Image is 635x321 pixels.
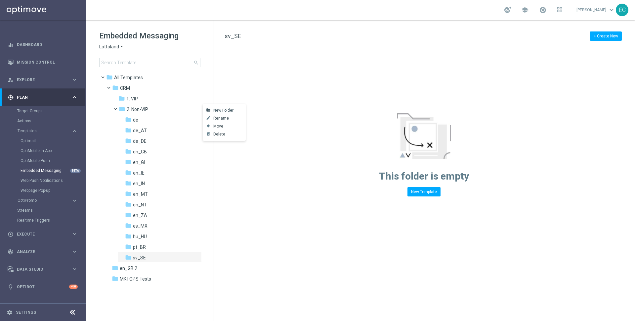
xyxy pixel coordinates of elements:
[21,188,69,193] a: Webpage Pop-up
[203,132,213,137] i: delete_forever
[127,106,148,112] span: 2. Non-VIP
[379,170,469,182] span: This folder is empty
[17,36,78,53] a: Dashboard
[17,232,71,236] span: Execute
[17,118,69,124] a: Actions
[17,126,85,195] div: Templates
[407,187,441,196] button: New Template
[213,132,225,137] span: Delete
[203,106,246,114] button: create_new_folder New Folder
[112,265,118,271] i: folder
[203,108,213,113] i: create_new_folder
[8,249,71,255] div: Analyze
[8,94,71,100] div: Plan
[125,243,132,250] i: folder
[21,146,85,156] div: OptiMobile In-App
[616,4,628,16] div: EC
[118,95,125,102] i: folder
[8,42,14,48] i: equalizer
[21,158,69,163] a: OptiMobile Push
[17,250,71,254] span: Analyze
[203,116,213,121] i: mode_edit
[17,278,69,295] a: Optibot
[21,148,69,153] a: OptiMobile In-App
[576,5,616,15] a: [PERSON_NAME]keyboard_arrow_down
[213,116,229,121] span: Rename
[125,180,132,187] i: folder
[8,94,14,100] i: gps_fixed
[133,117,138,123] span: de
[7,249,78,254] div: track_changes Analyze keyboard_arrow_right
[7,309,13,315] i: settings
[17,215,85,225] div: Realtime Triggers
[8,249,14,255] i: track_changes
[17,267,71,271] span: Data Studio
[133,202,147,208] span: en_NT
[120,265,137,271] span: en_GB 2
[133,212,147,218] span: en_ZA
[608,6,615,14] span: keyboard_arrow_down
[590,31,622,41] button: + Create New
[71,266,78,272] i: keyboard_arrow_right
[18,198,71,202] div: OptiPromo
[133,181,145,187] span: en_IN
[133,170,145,176] span: en_IE
[7,42,78,47] button: equalizer Dashboard
[133,138,147,144] span: de_DE
[21,178,69,183] a: Web Push Notifications
[133,191,148,197] span: en_MT
[71,197,78,204] i: keyboard_arrow_right
[8,231,71,237] div: Execute
[125,212,132,218] i: folder
[71,77,78,83] i: keyboard_arrow_right
[213,124,223,129] span: Move
[71,128,78,134] i: keyboard_arrow_right
[119,106,125,112] i: folder
[203,122,246,130] button: forward Move
[71,248,78,255] i: keyboard_arrow_right
[17,208,69,213] a: Streams
[8,278,78,295] div: Optibot
[18,129,65,133] span: Templates
[17,53,78,71] a: Mission Control
[119,44,124,50] i: arrow_drop_down
[17,198,78,203] button: OptiPromo keyboard_arrow_right
[213,108,233,113] span: New Folder
[99,44,119,50] span: Lottoland
[16,310,36,314] a: Settings
[120,276,151,282] span: MKTOPS Tests
[7,95,78,100] button: gps_fixed Plan keyboard_arrow_right
[17,218,69,223] a: Realtime Triggers
[106,74,113,80] i: folder
[125,137,132,144] i: folder
[397,113,451,159] img: emptyStateManageTemplates.jpg
[17,205,85,215] div: Streams
[99,30,200,41] h1: Embedded Messaging
[125,116,132,123] i: folder
[99,44,124,50] button: Lottoland arrow_drop_down
[125,254,132,261] i: folder
[521,6,529,14] span: school
[7,232,78,237] button: play_circle_outline Execute keyboard_arrow_right
[203,124,213,129] i: forward
[125,127,132,134] i: folder
[69,285,78,289] div: +10
[133,128,147,134] span: de_AT
[21,186,85,195] div: Webpage Pop-up
[7,284,78,290] button: lightbulb Optibot +10
[125,233,132,240] i: folder
[7,267,78,272] button: Data Studio keyboard_arrow_right
[17,128,78,134] button: Templates keyboard_arrow_right
[99,58,200,67] input: Search Template
[7,60,78,65] div: Mission Control
[71,231,78,237] i: keyboard_arrow_right
[125,190,132,197] i: folder
[8,284,14,290] i: lightbulb
[21,156,85,166] div: OptiMobile Push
